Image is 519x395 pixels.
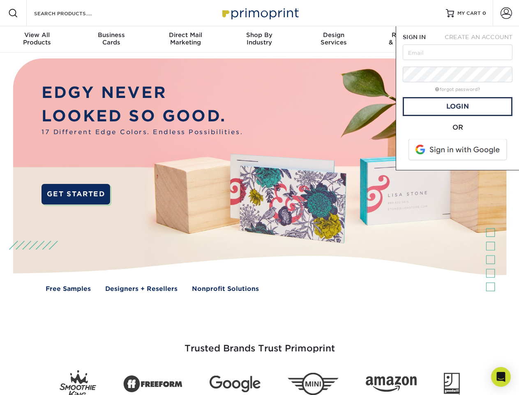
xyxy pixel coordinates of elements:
span: Direct Mail [148,31,222,39]
span: Design [297,31,371,39]
span: MY CART [457,10,481,17]
a: DesignServices [297,26,371,53]
img: Primoprint [219,4,301,22]
img: Amazon [366,376,417,392]
div: Services [297,31,371,46]
img: Google [210,376,261,393]
p: EDGY NEVER [42,81,243,105]
a: Direct MailMarketing [148,26,222,53]
div: Cards [74,31,148,46]
input: SEARCH PRODUCTS..... [33,8,113,18]
a: forgot password? [435,87,480,92]
a: Login [403,97,512,116]
a: Free Samples [46,284,91,294]
h3: Trusted Brands Trust Primoprint [19,323,500,364]
iframe: Google Customer Reviews [2,370,70,392]
a: BusinessCards [74,26,148,53]
span: Business [74,31,148,39]
div: Industry [222,31,296,46]
p: LOOKED SO GOOD. [42,105,243,128]
span: CREATE AN ACCOUNT [445,34,512,40]
div: Marketing [148,31,222,46]
a: GET STARTED [42,184,110,204]
span: 0 [482,10,486,16]
a: Shop ByIndustry [222,26,296,53]
span: SIGN IN [403,34,426,40]
div: OR [403,123,512,132]
a: Resources& Templates [371,26,445,53]
input: Email [403,44,512,60]
span: Resources [371,31,445,39]
a: Designers + Resellers [105,284,178,294]
span: Shop By [222,31,296,39]
div: & Templates [371,31,445,46]
a: Nonprofit Solutions [192,284,259,294]
img: Goodwill [444,373,460,395]
div: Open Intercom Messenger [491,367,511,387]
span: 17 Different Edge Colors. Endless Possibilities. [42,128,243,137]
